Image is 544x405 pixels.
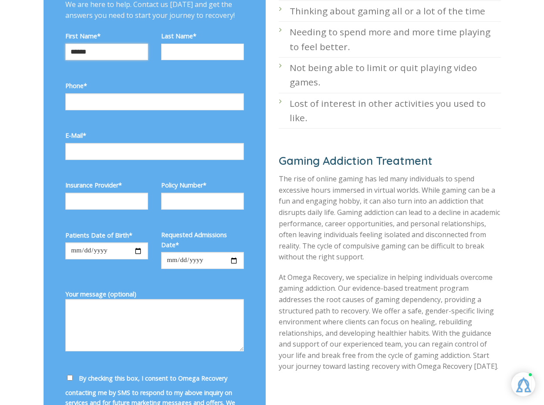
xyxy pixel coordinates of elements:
label: Patients Date of Birth* [65,230,148,240]
label: Policy Number* [161,180,244,190]
label: Phone* [65,81,244,91]
p: The rise of online gaming has led many individuals to spend excessive hours immersed in virtual w... [279,174,501,263]
textarea: Your message (optional) [65,299,244,351]
p: At Omega Recovery, we specialize in helping individuals overcome gaming addiction. Our evidence-b... [279,272,501,372]
input: By checking this box, I consent to Omega Recovery contacting me by SMS to respond to my above inq... [67,375,73,381]
label: Last Name* [161,31,244,41]
label: First Name* [65,31,148,41]
label: Your message (optional) [65,289,244,357]
label: Insurance Provider* [65,180,148,190]
li: Needing to spend more and more time playing to feel better. [279,22,501,58]
li: Lost of interest in other activities you used to like. [279,93,501,129]
li: Thinking about gaming all or a lot of the time [279,1,501,22]
label: E-Mail* [65,130,244,140]
li: Not being able to limit or quit playing video games. [279,58,501,93]
label: Requested Admissions Date* [161,230,244,250]
h2: Gaming Addiction Treatment [279,153,501,168]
